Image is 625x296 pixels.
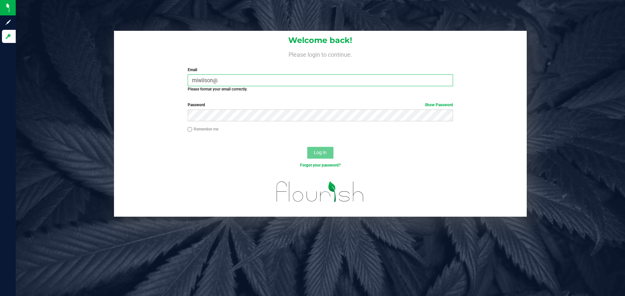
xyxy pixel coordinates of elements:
[188,126,218,132] label: Remember me
[114,36,527,45] h1: Welcome back!
[114,50,527,58] h4: Please login to continue.
[314,150,327,155] span: Log In
[269,175,372,208] img: flourish_logo.svg
[425,103,453,107] a: Show Password
[188,87,247,91] strong: Please format your email correctly.
[188,103,205,107] span: Password
[188,67,453,73] label: Email
[307,147,333,159] button: Log In
[188,127,192,132] input: Remember me
[5,19,11,26] inline-svg: Sign up
[300,163,341,168] a: Forgot your password?
[5,33,11,40] inline-svg: Log in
